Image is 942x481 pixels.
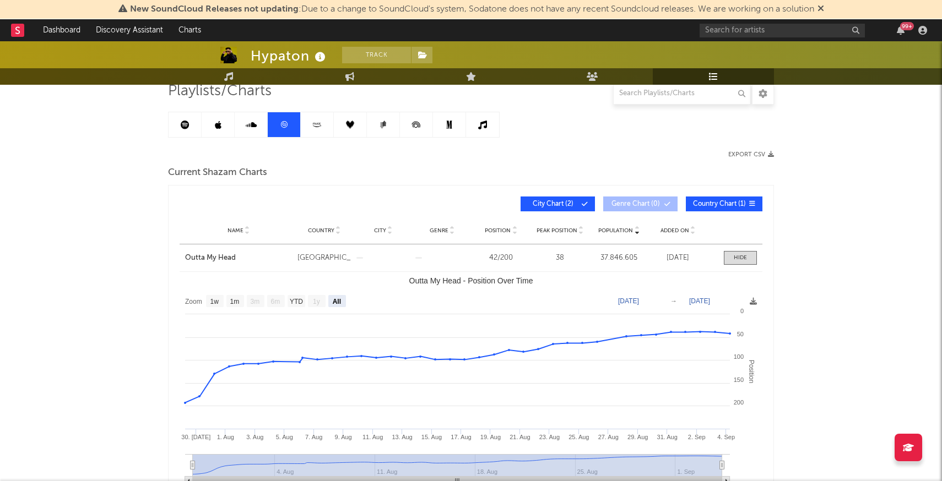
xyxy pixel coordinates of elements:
[335,434,352,440] text: 9. Aug
[171,19,209,41] a: Charts
[480,434,501,440] text: 19. Aug
[618,297,639,305] text: [DATE]
[392,434,412,440] text: 13. Aug
[485,227,511,234] span: Position
[290,298,303,305] text: YTD
[168,85,272,98] span: Playlists/Charts
[533,253,587,264] div: 38
[333,298,341,305] text: All
[251,298,260,305] text: 3m
[342,47,411,63] button: Track
[217,434,234,440] text: 1. Aug
[592,253,646,264] div: 37.846.605
[374,227,386,234] span: City
[246,434,263,440] text: 3. Aug
[657,434,678,440] text: 31. Aug
[651,253,705,264] div: [DATE]
[734,399,744,406] text: 200
[308,227,334,234] span: Country
[627,434,648,440] text: 29. Aug
[598,227,633,234] span: Population
[670,297,677,305] text: →
[693,201,746,207] span: Country Chart ( 1 )
[737,331,744,337] text: 50
[451,434,471,440] text: 17. Aug
[181,434,210,440] text: 30. [DATE]
[230,298,240,305] text: 1m
[748,360,755,384] text: Position
[313,298,320,305] text: 1y
[271,298,280,305] text: 6m
[734,353,744,360] text: 100
[661,227,689,234] span: Added On
[740,308,744,314] text: 0
[185,253,292,264] a: Outta My Head
[603,196,678,211] button: Genre Chart(0)
[818,5,824,14] span: Dismiss
[297,253,351,264] div: [GEOGRAPHIC_DATA]
[421,434,442,440] text: 15. Aug
[510,434,530,440] text: 21. Aug
[728,151,774,158] button: Export CSV
[276,434,293,440] text: 5. Aug
[251,47,328,65] div: Hypaton
[474,253,528,264] div: 42 / 200
[130,5,814,14] span: : Due to a change to SoundCloud's system, Sodatone does not have any recent Soundcloud releases. ...
[528,201,578,207] span: City Chart ( 2 )
[168,166,267,179] span: Current Shazam Charts
[539,434,560,440] text: 23. Aug
[362,434,383,440] text: 11. Aug
[228,227,243,234] span: Name
[537,227,577,234] span: Peak Position
[700,24,865,37] input: Search for artists
[734,376,744,383] text: 150
[88,19,171,41] a: Discovery Assistant
[900,22,914,30] div: 99 +
[717,434,735,440] text: 4. Sep
[610,201,661,207] span: Genre Chart ( 0 )
[130,5,299,14] span: New SoundCloud Releases not updating
[35,19,88,41] a: Dashboard
[613,83,751,105] input: Search Playlists/Charts
[185,298,202,305] text: Zoom
[569,434,589,440] text: 25. Aug
[688,434,706,440] text: 2. Sep
[210,298,219,305] text: 1w
[897,26,905,35] button: 99+
[689,297,710,305] text: [DATE]
[305,434,322,440] text: 7. Aug
[686,196,762,211] button: Country Chart(1)
[521,196,595,211] button: City Chart(2)
[430,227,448,234] span: Genre
[598,434,619,440] text: 27. Aug
[409,276,533,285] text: Outta My Head - Position Over Time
